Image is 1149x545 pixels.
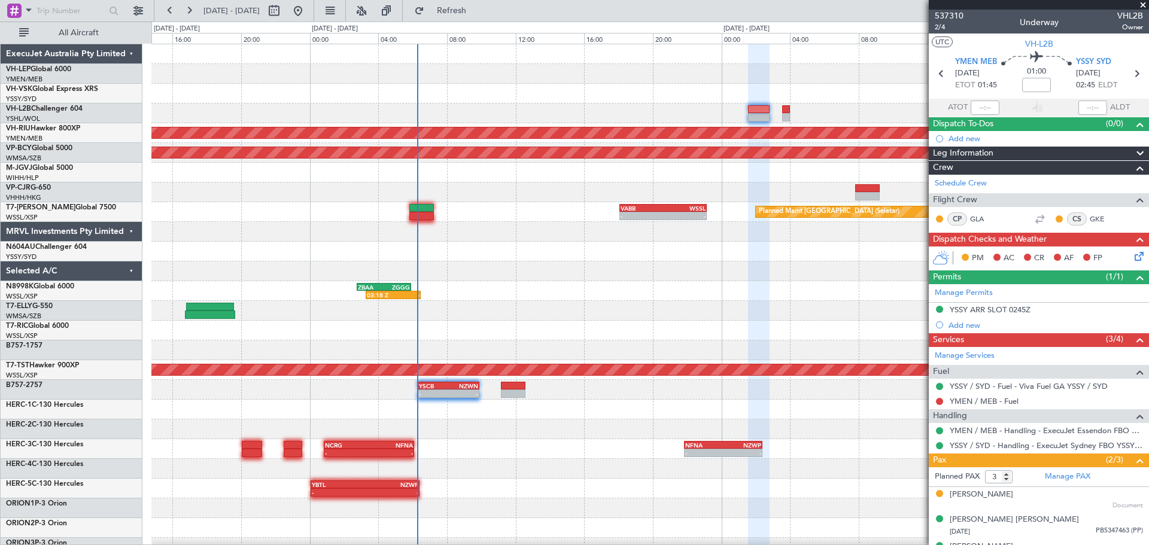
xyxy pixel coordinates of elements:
[978,80,997,92] span: 01:45
[6,441,83,448] a: HERC-3C-130 Hercules
[935,471,980,483] label: Planned PAX
[6,441,32,448] span: HERC-3
[6,252,37,261] a: YSSY/SYD
[723,449,761,456] div: -
[6,75,42,84] a: YMEN/MEB
[933,453,946,467] span: Pax
[449,382,479,389] div: NZWN
[950,425,1143,436] a: YMEN / MEB - Handling - ExecuJet Essendon FBO YMEN / MEB
[6,165,32,172] span: M-JGVJ
[6,480,32,488] span: HERC-5
[949,133,1143,144] div: Add new
[154,24,200,34] div: [DATE] - [DATE]
[1106,453,1123,466] span: (2/3)
[1025,38,1053,50] span: VH-L2B
[6,322,28,330] span: T7-RIC
[932,36,953,47] button: UTC
[6,283,34,290] span: N8998K
[6,362,79,369] a: T7-TSTHawker 900XP
[1106,270,1123,283] span: (1/1)
[723,442,761,449] div: NZWP
[933,409,967,423] span: Handling
[6,125,31,132] span: VH-RIU
[1064,252,1074,264] span: AF
[365,489,418,496] div: -
[935,350,995,362] a: Manage Services
[935,287,993,299] a: Manage Permits
[933,147,993,160] span: Leg Information
[6,134,42,143] a: YMEN/MEB
[6,213,38,222] a: WSSL/XSP
[6,125,80,132] a: VH-RIUHawker 800XP
[621,212,663,220] div: -
[971,101,999,115] input: --:--
[584,33,653,44] div: 16:00
[955,56,997,68] span: YMEN MEB
[1020,16,1059,29] div: Underway
[6,173,39,182] a: WIHH/HLP
[13,23,130,42] button: All Aircraft
[933,117,993,131] span: Dispatch To-Dos
[928,33,996,44] div: 12:00
[6,421,83,428] a: HERC-2C-130 Hercules
[970,214,997,224] a: GLA
[972,252,984,264] span: PM
[516,33,585,44] div: 12:00
[6,500,35,507] span: ORION1
[685,442,724,449] div: NFNA
[6,520,35,527] span: ORION2
[1106,333,1123,345] span: (3/4)
[933,333,964,347] span: Services
[393,291,420,299] div: -
[933,193,977,207] span: Flight Crew
[6,461,32,468] span: HERC-4
[685,449,724,456] div: -
[37,2,105,20] input: Trip Number
[621,205,663,212] div: VABB
[935,22,963,32] span: 2/4
[663,212,706,220] div: -
[933,233,1047,246] span: Dispatch Checks and Weather
[955,68,980,80] span: [DATE]
[384,284,410,291] div: ZGGG
[935,10,963,22] span: 537310
[6,114,40,123] a: YSHL/WOL
[950,305,1031,315] div: YSSY ARR SLOT 0245Z
[6,105,31,112] span: VH-L2B
[950,396,1019,406] a: YMEN / MEB - Fuel
[6,204,75,211] span: T7-[PERSON_NAME]
[447,33,516,44] div: 08:00
[950,381,1108,391] a: YSSY / SYD - Fuel - Viva Fuel GA YSSY / SYD
[859,33,928,44] div: 08:00
[1027,66,1046,78] span: 01:00
[947,212,967,226] div: CP
[6,243,35,251] span: N604AU
[6,145,32,152] span: VP-BCY
[312,481,365,488] div: YBTL
[724,24,770,34] div: [DATE] - [DATE]
[1098,80,1117,92] span: ELDT
[1034,252,1044,264] span: CR
[6,184,31,191] span: VP-CJR
[653,33,722,44] div: 20:00
[369,442,412,449] div: NFNA
[6,193,41,202] a: VHHH/HKG
[6,303,53,310] a: T7-ELLYG-550
[1106,117,1123,130] span: (0/0)
[6,66,71,73] a: VH-LEPGlobal 6000
[6,154,41,163] a: WMSA/SZB
[6,145,72,152] a: VP-BCYGlobal 5000
[6,362,29,369] span: T7-TST
[6,243,87,251] a: N604AUChallenger 604
[6,105,83,112] a: VH-L2BChallenger 604
[663,205,706,212] div: WSSL
[950,514,1079,526] div: [PERSON_NAME] [PERSON_NAME]
[419,382,449,389] div: YSCB
[6,421,32,428] span: HERC-2
[203,5,260,16] span: [DATE] - [DATE]
[1076,68,1101,80] span: [DATE]
[1067,212,1087,226] div: CS
[1112,501,1143,511] span: Document
[933,270,961,284] span: Permits
[1076,80,1095,92] span: 02:45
